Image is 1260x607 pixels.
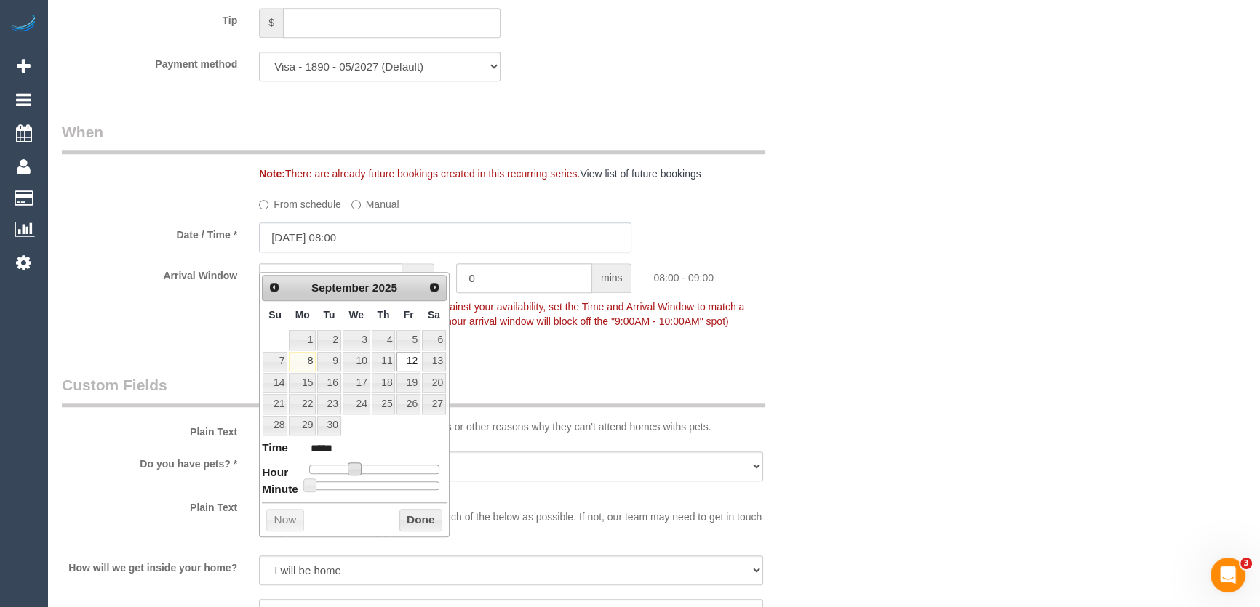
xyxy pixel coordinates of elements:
label: Arrival Window [51,263,248,283]
div: 08:00 - 09:00 [642,263,840,285]
dt: Time [262,440,288,458]
button: Done [399,509,442,532]
input: From schedule [259,200,268,209]
a: 7 [263,352,287,371]
div: There are already future bookings created in this recurring series. [248,166,840,181]
a: 11 [372,352,396,371]
p: Some of our cleaning teams have allergies or other reasons why they can't attend homes withs pets. [259,419,763,434]
label: Tip [51,8,248,28]
span: Friday [404,309,414,321]
a: 17 [343,373,370,393]
span: Monday [295,309,310,321]
a: 6 [422,330,446,350]
strong: Note: [259,168,285,180]
iframe: Intercom live chat [1211,558,1245,592]
img: Automaid Logo [9,15,38,35]
a: Next [424,277,444,297]
a: 19 [396,373,420,393]
a: 16 [317,373,340,393]
button: Now [266,509,303,532]
label: Plain Text [51,495,248,515]
dt: Hour [262,465,288,483]
span: Prev [268,281,280,293]
span: Wednesday [348,309,364,321]
label: Manual [351,192,399,212]
a: 30 [317,416,340,435]
span: hrs [402,263,434,293]
a: 26 [396,394,420,414]
span: Saturday [428,309,440,321]
a: 24 [343,394,370,414]
span: $ [259,8,283,38]
span: Tuesday [324,309,335,321]
a: 23 [317,394,340,414]
a: 4 [372,330,396,350]
label: Date / Time * [51,222,248,242]
a: 22 [289,394,316,414]
a: 12 [396,352,420,371]
a: 2 [317,330,340,350]
a: 25 [372,394,396,414]
span: mins [592,263,632,293]
a: 18 [372,373,396,393]
a: 20 [422,373,446,393]
span: 2025 [372,281,397,294]
a: 21 [263,394,287,414]
a: 13 [422,352,446,371]
a: 8 [289,352,316,371]
p: If you have time, please let us know as much of the below as possible. If not, our team may need ... [259,495,763,539]
label: Do you have pets? * [51,451,248,471]
legend: When [62,121,765,154]
label: Plain Text [51,419,248,439]
span: Sunday [268,309,282,321]
span: Thursday [378,309,390,321]
label: From schedule [259,192,341,212]
a: 5 [396,330,420,350]
dt: Minute [262,481,298,499]
a: 28 [263,416,287,435]
legend: Custom Fields [62,374,765,407]
span: 3 [1240,558,1252,569]
a: 3 [343,330,370,350]
span: September [311,281,370,294]
span: To make this booking count against your availability, set the Time and Arrival Window to match a ... [259,301,744,327]
a: 10 [343,352,370,371]
span: Next [428,281,440,293]
label: How will we get inside your home? [51,555,248,575]
a: 29 [289,416,316,435]
a: 1 [289,330,316,350]
label: Payment method [51,52,248,71]
a: 9 [317,352,340,371]
a: 15 [289,373,316,393]
a: 27 [422,394,446,414]
input: DD/MM/YYYY HH:MM [259,222,631,252]
a: View list of future bookings [580,168,701,180]
a: Prev [264,277,284,297]
a: 14 [263,373,287,393]
input: Manual [351,200,361,209]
